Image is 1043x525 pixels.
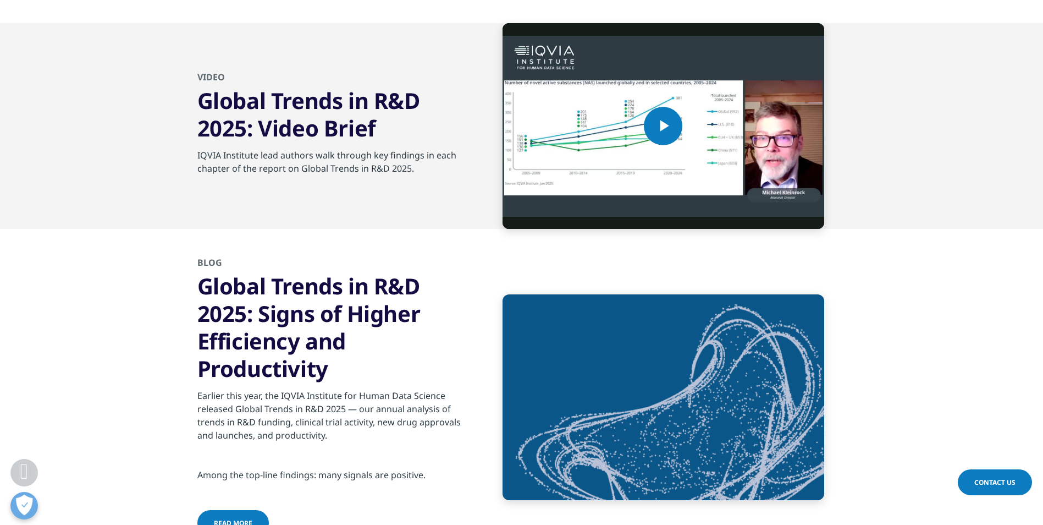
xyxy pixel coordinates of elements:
[197,149,464,182] p: IQVIA Institute lead authors walk through key findings in each chapter of the report on Global Tr...
[974,478,1016,487] span: Contact Us
[503,23,824,229] video-js: Video Player
[197,71,464,87] h2: video
[10,492,38,519] button: Open Preferences
[197,468,464,488] p: Among the top-line findings: many signals are positive.
[644,107,682,145] button: Play Video
[197,272,464,382] h3: Global Trends in R&D 2025: Signs of Higher Efficiency and Productivity
[197,87,464,142] h3: Global Trends in R&D 2025: Video Brief
[197,256,464,272] h2: blog
[958,469,1032,495] a: Contact Us
[197,389,464,449] p: Earlier this year, the IQVIA Institute for Human Data Science released Global Trends in R&D 2025 ...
